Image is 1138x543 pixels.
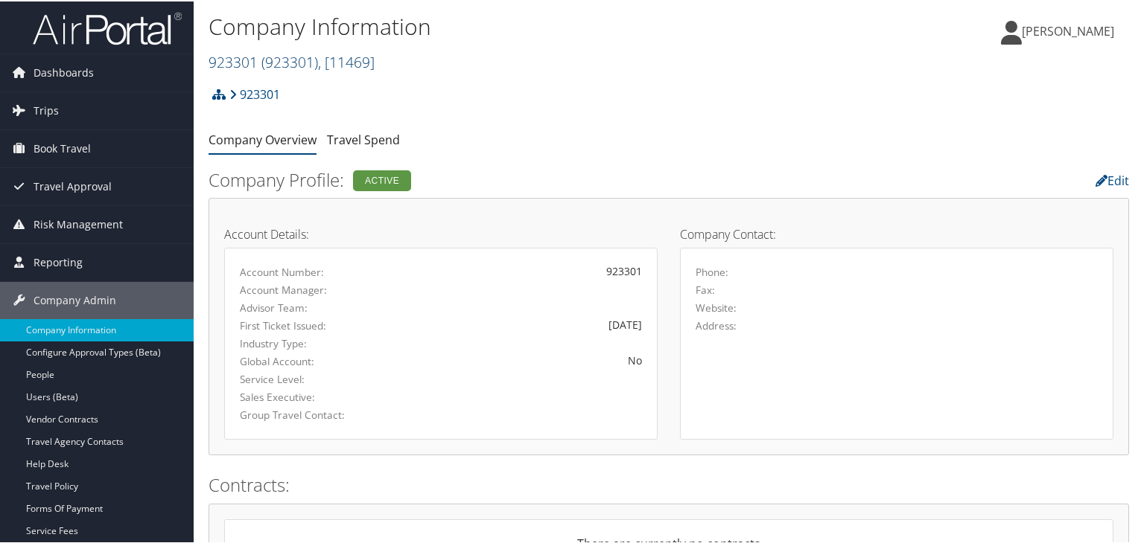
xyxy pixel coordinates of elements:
h1: Company Information [209,10,822,41]
span: , [ 11469 ] [318,51,375,71]
label: Advisor Team: [240,299,359,314]
label: First Ticket Issued: [240,317,359,332]
a: 923301 [229,78,280,108]
label: Phone: [696,263,728,278]
div: No [381,351,642,367]
span: Reporting [34,242,83,280]
img: airportal-logo.png [33,10,182,45]
label: Account Number: [240,263,359,278]
label: Industry Type: [240,335,359,350]
h2: Contracts: [209,471,1129,496]
div: 923301 [381,262,642,277]
label: Website: [696,299,737,314]
label: Sales Executive: [240,388,359,403]
span: Travel Approval [34,167,112,204]
label: Group Travel Contact: [240,406,359,421]
span: Book Travel [34,129,91,166]
span: ( 923301 ) [261,51,318,71]
h4: Account Details: [224,227,658,239]
label: Service Level: [240,370,359,385]
div: [DATE] [381,315,642,331]
label: Fax: [696,281,715,296]
span: Dashboards [34,53,94,90]
span: Company Admin [34,280,116,318]
div: Active [353,169,411,190]
h4: Company Contact: [680,227,1113,239]
span: Trips [34,91,59,128]
a: Edit [1096,171,1129,187]
a: Company Overview [209,130,317,147]
a: Travel Spend [327,130,400,147]
span: [PERSON_NAME] [1022,22,1114,38]
h2: Company Profile: [209,166,815,191]
label: Account Manager: [240,281,359,296]
a: [PERSON_NAME] [1001,7,1129,52]
label: Address: [696,317,737,332]
span: Risk Management [34,205,123,242]
a: 923301 [209,51,375,71]
label: Global Account: [240,353,359,367]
